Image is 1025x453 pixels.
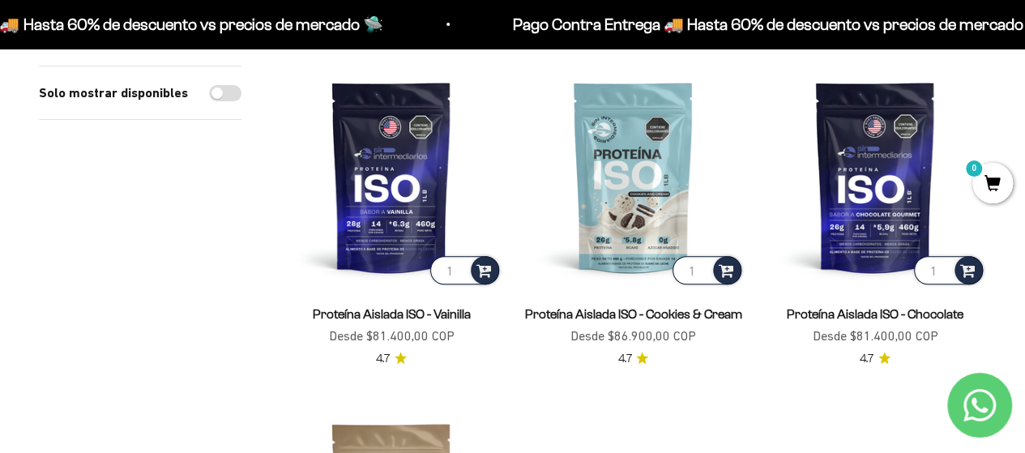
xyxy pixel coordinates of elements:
[617,350,631,368] span: 4.7
[617,350,648,368] a: 4.74.7 de 5.0 estrellas
[860,350,890,368] a: 4.74.7 de 5.0 estrellas
[329,326,455,347] sale-price: Desde $81.400,00 COP
[376,350,407,368] a: 4.74.7 de 5.0 estrellas
[376,350,390,368] span: 4.7
[39,83,188,104] label: Solo mostrar disponibles
[787,307,963,321] a: Proteína Aislada ISO - Chocolate
[524,307,741,321] a: Proteína Aislada ISO - Cookies & Cream
[964,159,984,178] mark: 0
[972,176,1013,194] a: 0
[812,326,937,347] sale-price: Desde $81.400,00 COP
[313,307,471,321] a: Proteína Aislada ISO - Vainilla
[570,326,696,347] sale-price: Desde $86.900,00 COP
[860,350,873,368] span: 4.7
